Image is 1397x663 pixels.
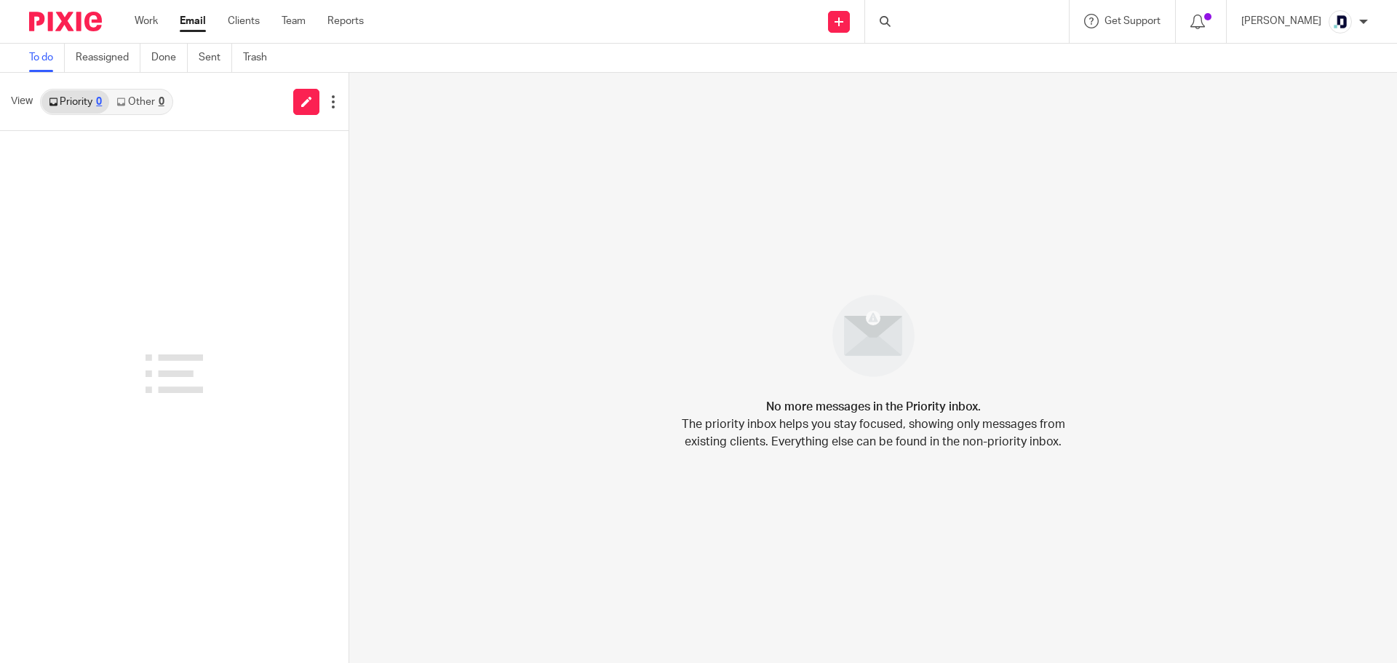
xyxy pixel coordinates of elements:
a: Reassigned [76,44,140,72]
p: [PERSON_NAME] [1241,14,1321,28]
img: Pixie [29,12,102,31]
div: 0 [96,97,102,107]
div: 0 [159,97,164,107]
a: Priority0 [41,90,109,114]
p: The priority inbox helps you stay focused, showing only messages from existing clients. Everythin... [680,416,1066,450]
span: Get Support [1105,16,1161,26]
img: deximal_460x460_FB_Twitter.png [1329,10,1352,33]
a: Work [135,14,158,28]
h4: No more messages in the Priority inbox. [766,398,981,416]
a: Email [180,14,206,28]
img: image [823,285,924,386]
a: Reports [327,14,364,28]
a: To do [29,44,65,72]
a: Done [151,44,188,72]
span: View [11,94,33,109]
a: Trash [243,44,278,72]
a: Clients [228,14,260,28]
a: Team [282,14,306,28]
a: Sent [199,44,232,72]
a: Other0 [109,90,171,114]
